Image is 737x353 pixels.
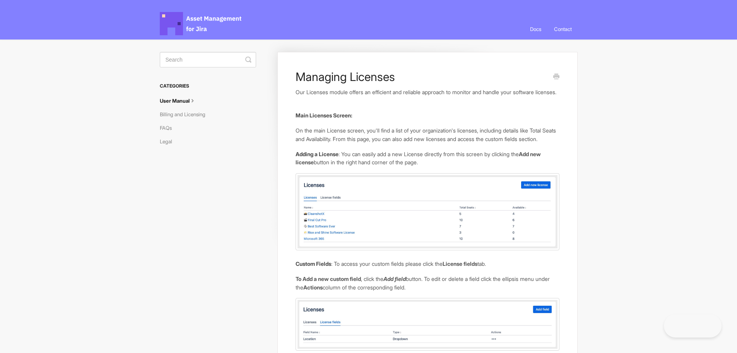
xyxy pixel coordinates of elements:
[160,12,243,35] span: Asset Management for Jira Docs
[548,19,578,40] a: Contact
[296,126,559,143] p: On the main License screen, you'll find a list of your organization's licenses, including details...
[296,260,559,268] p: : To access your custom fields please click the tab.
[524,19,547,40] a: Docs
[443,260,477,267] b: License fields
[160,108,211,121] a: Billing and Licensing
[296,260,331,267] strong: Custom Fields
[160,52,256,67] input: Search
[296,88,559,96] p: Our Licenses module offers an efficient and reliable approach to monitor and handle your software...
[160,79,256,93] h3: Categories
[296,173,559,250] img: file-42Hoaol4Sj.jpg
[160,135,178,148] a: Legal
[160,95,202,107] a: User Manual
[664,314,722,338] iframe: Toggle Customer Support
[296,298,559,350] img: file-MqFPEDZttU.jpg
[296,70,547,84] h1: Managing Licenses
[296,276,361,282] b: To Add a new custom field
[303,284,323,291] b: Actions
[296,151,339,157] strong: Adding a License
[296,150,559,167] p: : You can easily add a new License directly from this screen by clicking the button in the right ...
[160,122,178,134] a: FAQs
[383,276,406,282] b: Add field
[296,275,559,291] p: , click the button. To edit or delete a field click the ellipsis menu under the column of the cor...
[296,112,352,119] strong: Main Licenses Screen:
[553,73,559,81] a: Print this Article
